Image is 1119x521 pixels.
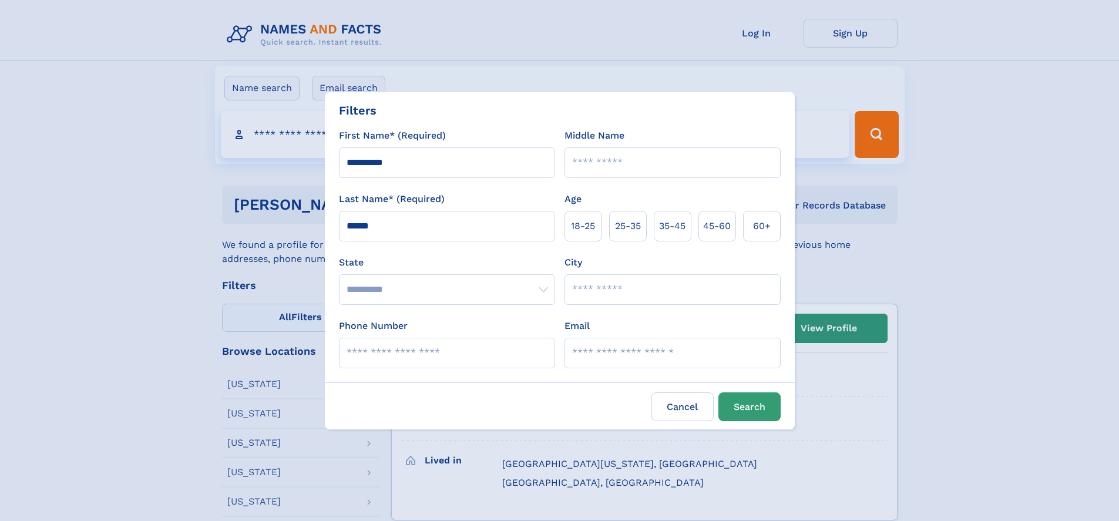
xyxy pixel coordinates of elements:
[339,319,408,333] label: Phone Number
[339,192,445,206] label: Last Name* (Required)
[703,219,731,233] span: 45‑60
[718,392,781,421] button: Search
[615,219,641,233] span: 25‑35
[564,192,582,206] label: Age
[564,319,590,333] label: Email
[571,219,595,233] span: 18‑25
[753,219,771,233] span: 60+
[339,256,555,270] label: State
[564,256,582,270] label: City
[564,129,624,143] label: Middle Name
[339,102,377,119] div: Filters
[659,219,685,233] span: 35‑45
[339,129,446,143] label: First Name* (Required)
[651,392,714,421] label: Cancel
